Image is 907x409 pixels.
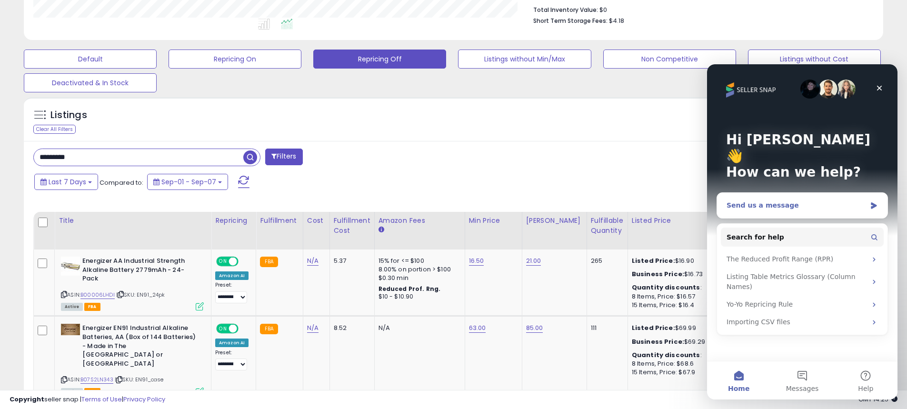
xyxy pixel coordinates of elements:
img: 41Hbj8OZKHL._SL40_.jpg [61,324,80,335]
button: Repricing On [169,50,301,69]
span: | SKU: EN91_case [115,376,164,383]
img: 316aVG1pscL._SL40_.jpg [61,257,80,276]
button: Last 7 Days [34,174,98,190]
b: Quantity discounts [632,283,700,292]
span: FBA [84,303,100,311]
div: ASIN: [61,257,204,309]
div: $69.99 [632,324,711,332]
b: Total Inventory Value: [533,6,598,14]
div: $69.29 [632,338,711,346]
div: 8.00% on portion > $100 [379,265,458,274]
small: Amazon Fees. [379,226,384,234]
div: 5.37 [334,257,367,265]
div: 8 Items, Price: $16.57 [632,292,711,301]
b: Quantity discounts [632,350,700,359]
div: Cost [307,216,326,226]
div: Amazon AI [215,271,249,280]
div: 15% for <= $100 [379,257,458,265]
div: Fulfillment Cost [334,216,370,236]
b: Energizer EN91 Industrial Alkaline Batteries, AA (Box of 144 Batteries) - Made in The [GEOGRAPHIC... [82,324,198,370]
span: All listings currently available for purchase on Amazon [61,303,83,311]
div: Amazon AI [215,339,249,347]
span: OFF [237,325,252,333]
div: Preset: [215,349,249,371]
button: Listings without Min/Max [458,50,591,69]
div: Fulfillable Quantity [591,216,624,236]
div: Amazon Fees [379,216,461,226]
div: 111 [591,324,620,332]
div: : [632,283,711,292]
button: Deactivated & In Stock [24,73,157,92]
div: [PERSON_NAME] [526,216,583,226]
div: $16.73 [632,270,711,279]
div: Min Price [469,216,518,226]
div: $0.30 min [379,274,458,282]
a: 16.50 [469,256,484,266]
small: FBA [260,257,278,267]
div: Title [59,216,207,226]
a: Privacy Policy [123,395,165,404]
a: 85.00 [526,323,543,333]
b: Listed Price: [632,256,675,265]
button: Sep-01 - Sep-07 [147,174,228,190]
b: Business Price: [632,269,684,279]
small: FBA [260,324,278,334]
span: ON [217,325,229,333]
div: Fulfillment [260,216,299,226]
div: seller snap | | [10,395,165,404]
div: N/A [379,324,458,332]
div: $10 - $10.90 [379,293,458,301]
div: $16.90 [632,257,711,265]
span: ON [217,258,229,266]
button: Filters [265,149,302,165]
div: 265 [591,257,620,265]
b: Reduced Prof. Rng. [379,285,441,293]
div: Repricing [215,216,252,226]
div: Clear All Filters [33,125,76,134]
div: 15 Items, Price: $16.4 [632,301,711,309]
div: 8 Items, Price: $68.6 [632,359,711,368]
span: Last 7 Days [49,177,86,187]
div: 15 Items, Price: $67.9 [632,368,711,377]
b: Short Term Storage Fees: [533,17,608,25]
div: : [632,351,711,359]
li: $0 [533,3,867,15]
b: Business Price: [632,337,684,346]
h5: Listings [50,109,87,122]
div: Preset: [215,282,249,303]
span: OFF [237,258,252,266]
iframe: Intercom live chat [707,64,897,399]
a: B07S2LN343 [80,376,113,384]
a: 63.00 [469,323,486,333]
span: Sep-01 - Sep-07 [161,177,216,187]
span: $4.18 [609,16,624,25]
a: 21.00 [526,256,541,266]
a: N/A [307,323,319,333]
a: Terms of Use [81,395,122,404]
div: 8.52 [334,324,367,332]
a: B00006LHDI [80,291,115,299]
button: Non Competitive [603,50,736,69]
